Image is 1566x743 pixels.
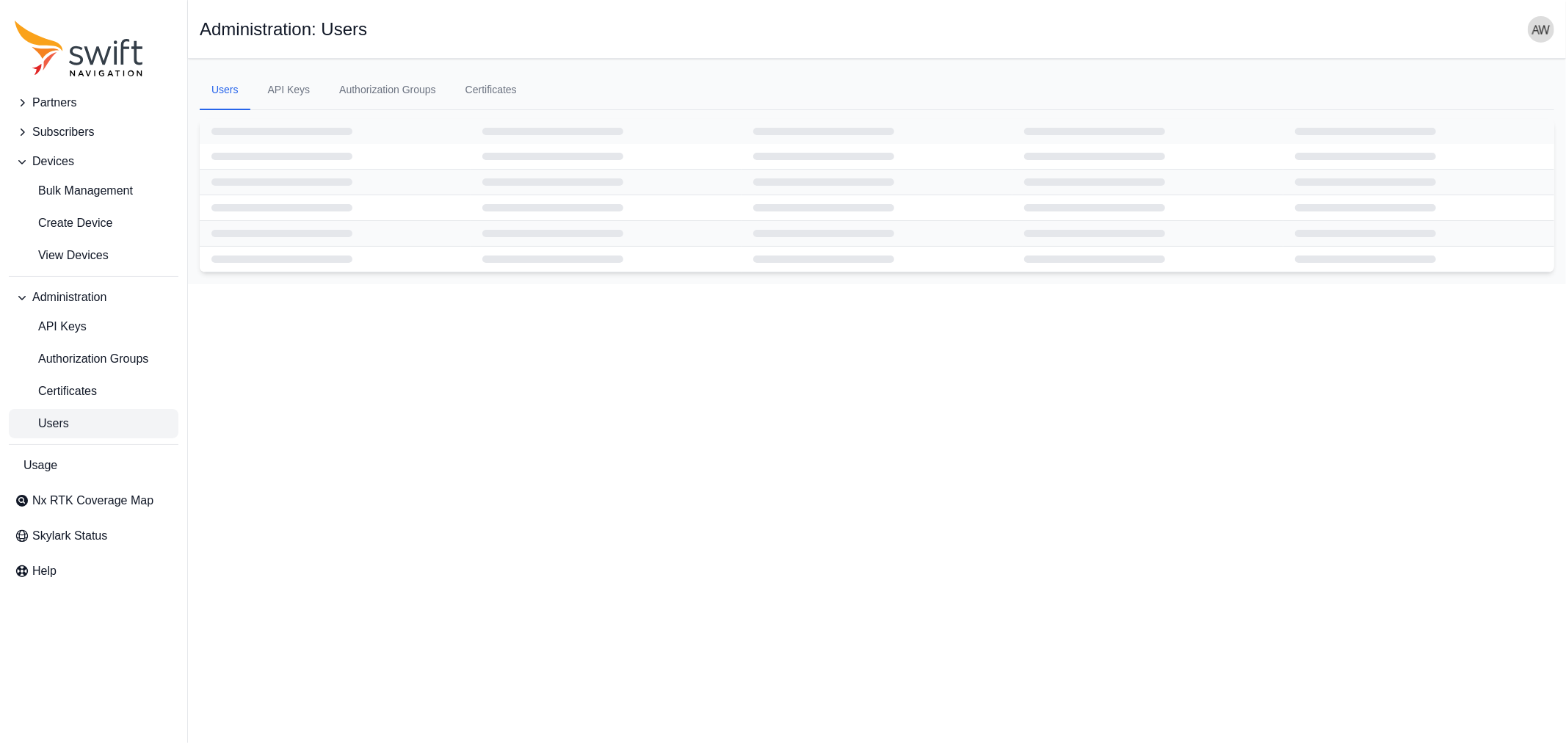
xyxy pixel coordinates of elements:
span: View Devices [15,247,109,264]
span: Help [32,562,57,580]
a: API Keys [9,312,178,341]
span: Nx RTK Coverage Map [32,492,153,510]
button: Partners [9,88,178,117]
span: Users [15,415,69,432]
span: Create Device [15,214,112,232]
span: Authorization Groups [15,350,148,368]
img: user photo [1528,16,1554,43]
button: Administration [9,283,178,312]
span: Bulk Management [15,182,133,200]
a: Create Device [9,209,178,238]
span: Certificates [15,383,97,400]
span: Skylark Status [32,527,107,545]
span: API Keys [15,318,87,336]
a: Usage [9,451,178,480]
a: Users [9,409,178,438]
a: View Devices [9,241,178,270]
a: Authorization Groups [327,70,448,110]
a: Certificates [9,377,178,406]
a: Skylark Status [9,521,178,551]
a: API Keys [256,70,322,110]
a: Bulk Management [9,176,178,206]
span: Partners [32,94,76,112]
h1: Administration: Users [200,21,367,38]
span: Devices [32,153,74,170]
a: Help [9,557,178,586]
span: Subscribers [32,123,94,141]
a: Certificates [454,70,529,110]
span: Administration [32,289,106,306]
button: Subscribers [9,117,178,147]
a: Authorization Groups [9,344,178,374]
button: Devices [9,147,178,176]
a: Users [200,70,250,110]
a: Nx RTK Coverage Map [9,486,178,515]
span: Usage [23,457,57,474]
